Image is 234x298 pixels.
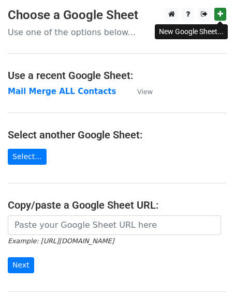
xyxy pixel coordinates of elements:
[8,257,34,273] input: Next
[8,199,226,211] h4: Copy/paste a Google Sheet URL:
[155,24,228,39] div: New Google Sheet...
[127,87,153,96] a: View
[8,87,116,96] a: Mail Merge ALL Contacts
[8,8,226,23] h3: Choose a Google Sheet
[8,27,226,38] p: Use one of the options below...
[137,88,153,96] small: View
[8,215,221,235] input: Paste your Google Sheet URL here
[8,69,226,82] h4: Use a recent Google Sheet:
[182,248,234,298] iframe: Chat Widget
[8,149,47,165] a: Select...
[8,237,114,245] small: Example: [URL][DOMAIN_NAME]
[8,129,226,141] h4: Select another Google Sheet:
